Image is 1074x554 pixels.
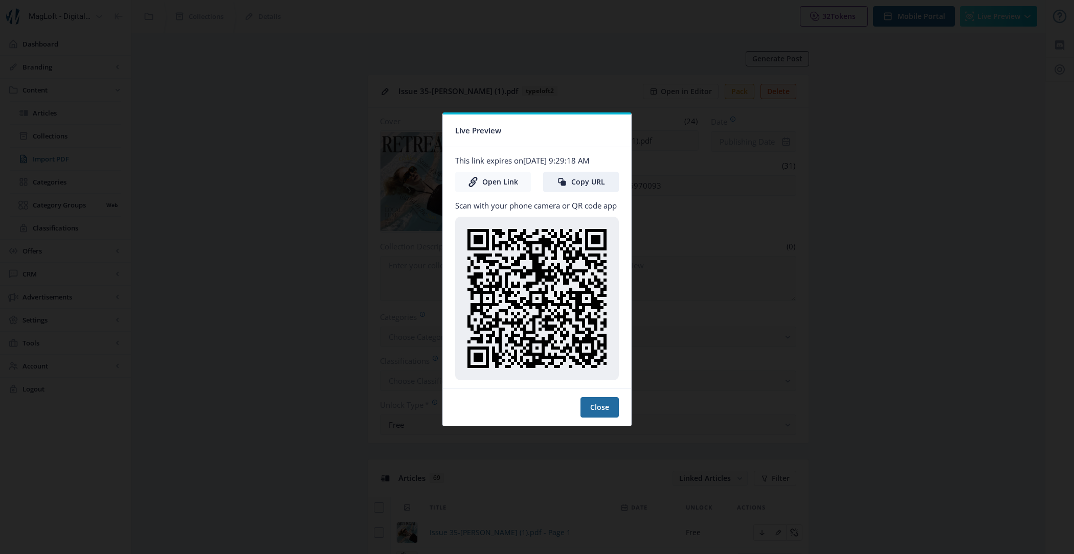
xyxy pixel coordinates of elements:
p: Scan with your phone camera or QR code app [455,200,619,211]
a: Open Link [455,172,531,192]
button: Close [580,397,619,418]
button: Copy URL [543,172,619,192]
span: [DATE] 9:29:18 AM [523,155,589,166]
p: This link expires on [455,155,619,166]
span: Live Preview [455,123,501,138]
